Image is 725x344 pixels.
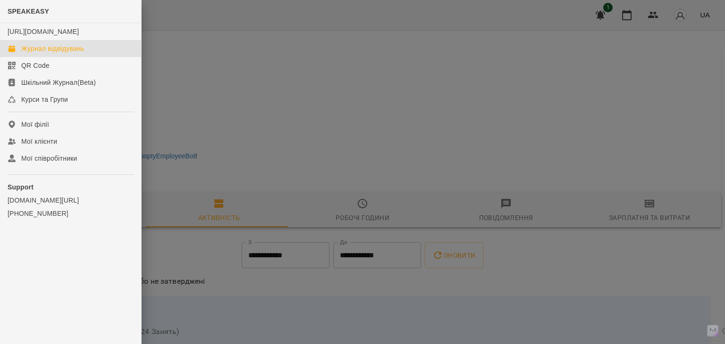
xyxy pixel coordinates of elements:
[21,137,57,146] div: Мої клієнти
[8,8,49,15] span: SPEAKEASY
[21,95,68,104] div: Курси та Групи
[21,78,96,87] div: Шкільний Журнал(Beta)
[21,120,49,129] div: Мої філії
[8,28,79,35] a: [URL][DOMAIN_NAME]
[8,196,134,205] a: [DOMAIN_NAME][URL]
[21,61,50,70] div: QR Code
[21,154,77,163] div: Мої співробітники
[21,44,84,53] div: Журнал відвідувань
[8,182,134,192] p: Support
[8,209,134,218] a: [PHONE_NUMBER]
